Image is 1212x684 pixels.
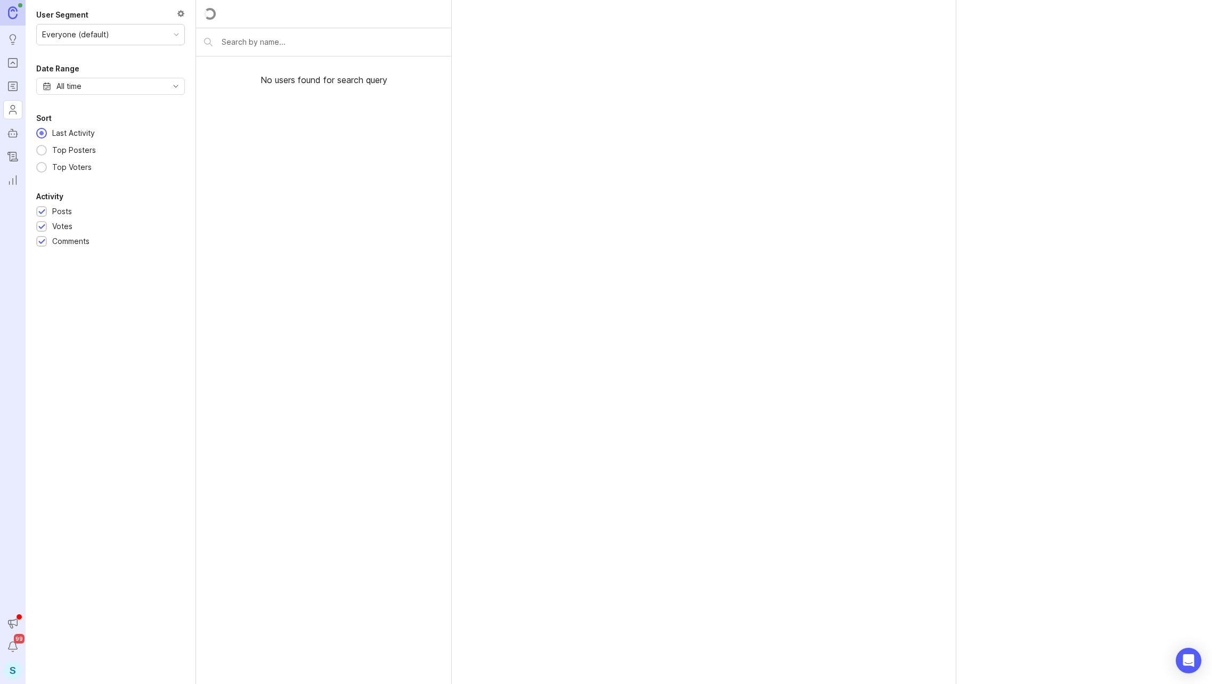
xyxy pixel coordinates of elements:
[3,53,22,72] a: Portal
[52,235,90,247] div: Comments
[52,206,72,217] div: Posts
[3,614,22,633] button: Announcements
[47,127,100,139] div: Last Activity
[3,77,22,96] a: Roadmaps
[1176,648,1201,673] div: Open Intercom Messenger
[8,6,18,19] img: Canny Home
[36,62,79,75] div: Date Range
[196,56,451,103] div: No users found for search query
[3,100,22,119] a: Users
[52,221,72,232] div: Votes
[3,170,22,190] a: Reporting
[3,637,22,656] button: Notifications
[36,112,52,125] div: Sort
[3,661,22,680] button: S
[36,190,63,203] div: Activity
[3,124,22,143] a: Autopilot
[42,29,109,40] div: Everyone (default)
[14,634,25,644] span: 99
[3,30,22,49] a: Ideas
[3,147,22,166] a: Changelog
[222,36,443,48] input: Search by name...
[47,144,101,156] div: Top Posters
[36,9,88,21] div: User Segment
[167,82,184,91] svg: toggle icon
[47,161,97,173] div: Top Voters
[56,80,82,92] div: All time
